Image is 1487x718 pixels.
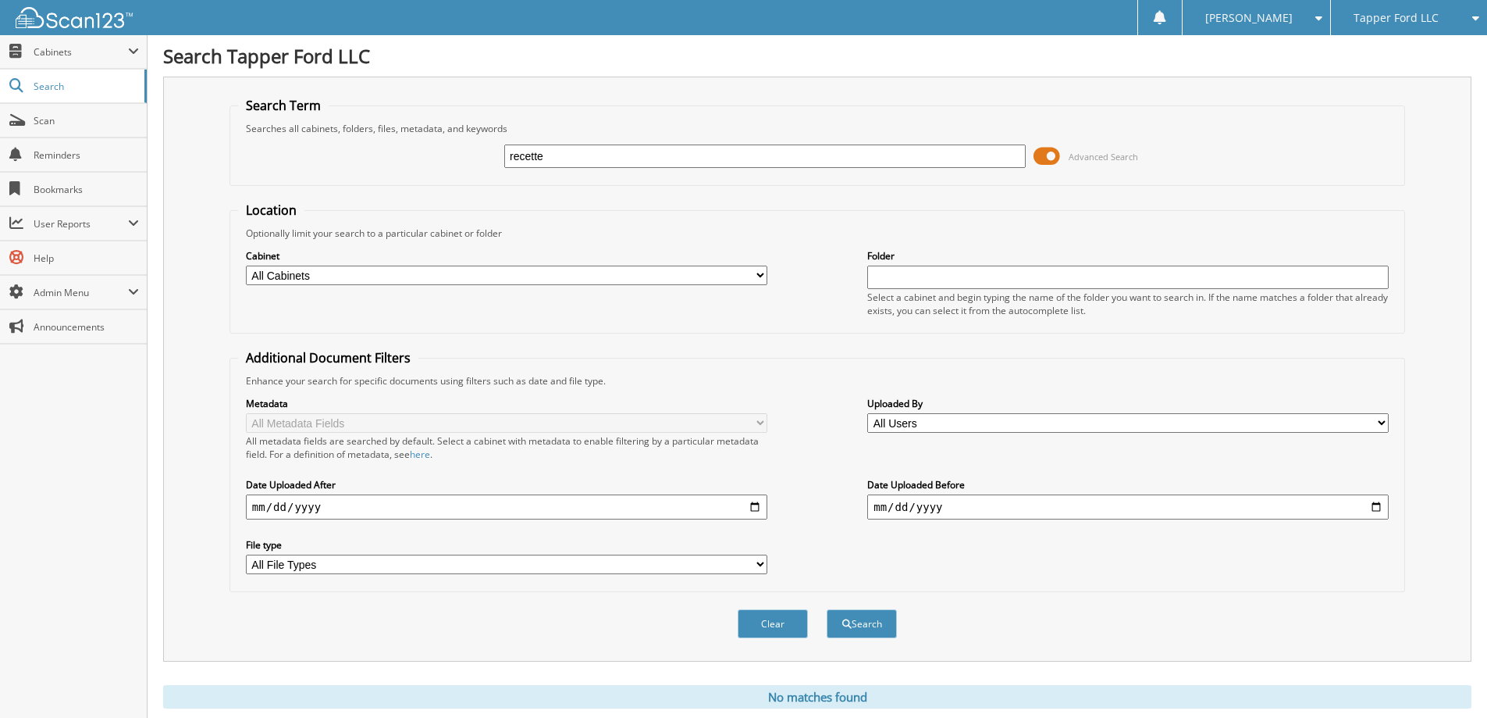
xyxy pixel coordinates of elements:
[246,249,767,263] label: Cabinet
[34,114,139,127] span: Scan
[1205,13,1293,23] span: [PERSON_NAME]
[34,252,139,265] span: Help
[34,45,128,59] span: Cabinets
[1069,151,1138,163] span: Advanced Search
[867,495,1389,520] input: end
[246,434,767,461] div: All metadata fields are searched by default. Select a cabinet with metadata to enable filtering b...
[246,397,767,410] label: Metadata
[238,349,418,366] legend: Additional Document Filters
[827,609,897,638] button: Search
[163,43,1471,69] h1: Search Tapper Ford LLC
[238,202,304,219] legend: Location
[163,685,1471,709] div: No matches found
[238,97,329,114] legend: Search Term
[246,495,767,520] input: start
[867,291,1389,317] div: Select a cabinet and begin typing the name of the folder you want to search in. If the name match...
[238,374,1396,388] div: Enhance your search for specific documents using filters such as date and file type.
[246,538,767,552] label: File type
[34,217,128,230] span: User Reports
[34,148,139,162] span: Reminders
[238,122,1396,135] div: Searches all cabinets, folders, files, metadata, and keywords
[867,249,1389,263] label: Folder
[34,320,139,334] span: Announcements
[16,7,133,28] img: scan123-logo-white.svg
[1354,13,1439,23] span: Tapper Ford LLC
[238,227,1396,240] div: Optionally limit your search to a particular cabinet or folder
[34,286,128,299] span: Admin Menu
[34,80,137,93] span: Search
[738,609,808,638] button: Clear
[410,448,430,461] a: here
[246,478,767,491] label: Date Uploaded After
[867,397,1389,410] label: Uploaded By
[867,478,1389,491] label: Date Uploaded Before
[34,183,139,196] span: Bookmarks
